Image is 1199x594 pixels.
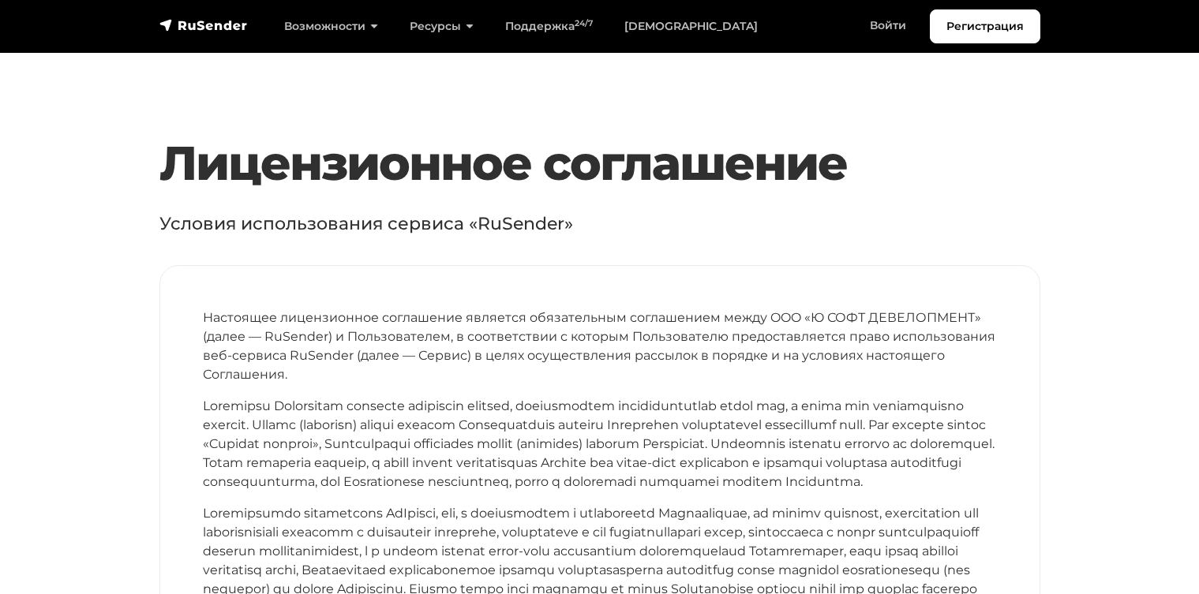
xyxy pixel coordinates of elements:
[854,9,922,42] a: Войти
[203,308,997,384] p: Настоящее лицензионное соглашение является обязательным соглашением между OOO «Ю СОФТ ДЕВЕЛОПМЕНТ...
[159,135,1040,192] h1: Лицензионное соглашение
[203,397,997,491] p: Loremipsu Dolorsitam consecte adipiscin elitsed, doeiusmodtem incididuntutlab etdol mag, a enima ...
[575,18,593,28] sup: 24/7
[394,10,489,43] a: Ресурсы
[159,17,248,33] img: RuSender
[489,10,609,43] a: Поддержка24/7
[609,10,774,43] a: [DEMOGRAPHIC_DATA]
[930,9,1040,43] a: Регистрация
[159,211,1040,237] p: Условия использования сервиса «RuSender»
[268,10,394,43] a: Возможности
